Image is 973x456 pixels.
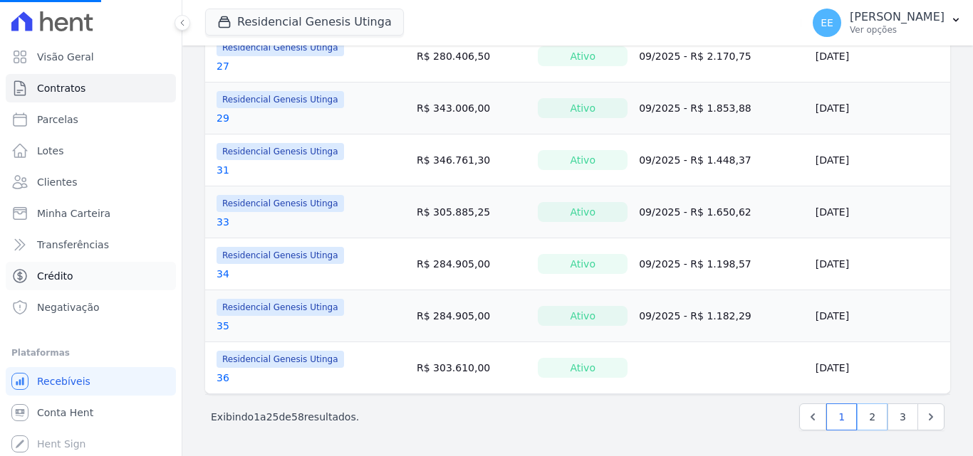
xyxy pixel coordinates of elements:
span: Parcelas [37,112,78,127]
a: 09/2025 - R$ 1.448,37 [639,154,751,166]
a: Previous [799,403,826,430]
p: Ver opções [850,24,945,36]
a: Visão Geral [6,43,176,71]
a: Next [917,403,945,430]
td: [DATE] [810,290,950,342]
td: R$ 284.905,00 [411,238,532,290]
a: 3 [888,403,918,430]
a: Contratos [6,74,176,102]
a: Lotes [6,137,176,165]
a: Recebíveis [6,367,176,396]
div: Ativo [538,150,628,170]
span: 58 [291,411,304,423]
div: Ativo [538,306,628,326]
a: 35 [217,319,229,333]
span: Transferências [37,238,109,252]
a: 27 [217,59,229,73]
a: Conta Hent [6,398,176,427]
span: Residencial Genesis Utinga [217,143,344,160]
div: Ativo [538,98,628,118]
div: Ativo [538,46,628,66]
a: Transferências [6,230,176,259]
span: Contratos [37,81,85,95]
p: Exibindo a de resultados. [211,410,359,424]
span: 1 [254,411,260,423]
span: EE [821,18,833,28]
a: 36 [217,371,229,385]
span: Visão Geral [37,50,94,64]
a: 09/2025 - R$ 1.198,57 [639,258,751,270]
a: Clientes [6,168,176,196]
td: [DATE] [810,238,950,290]
span: Residencial Genesis Utinga [217,91,344,108]
a: 1 [826,403,857,430]
span: Negativação [37,300,100,314]
span: Recebíveis [37,374,90,388]
td: [DATE] [810,31,950,83]
td: [DATE] [810,186,950,238]
a: Minha Carteira [6,199,176,228]
button: Residencial Genesis Utinga [205,9,404,36]
span: Clientes [37,175,77,189]
td: [DATE] [810,134,950,186]
p: [PERSON_NAME] [850,10,945,24]
a: 09/2025 - R$ 1.182,29 [639,310,751,322]
span: Residencial Genesis Utinga [217,351,344,368]
td: [DATE] [810,83,950,134]
span: Crédito [37,269,73,283]
td: R$ 343.006,00 [411,83,532,134]
span: 25 [266,411,279,423]
div: Ativo [538,202,628,222]
td: R$ 303.610,00 [411,342,532,394]
span: Residencial Genesis Utinga [217,299,344,316]
a: 09/2025 - R$ 1.853,88 [639,102,751,114]
a: 29 [217,111,229,125]
span: Residencial Genesis Utinga [217,195,344,212]
td: R$ 305.885,25 [411,186,532,238]
a: 34 [217,267,229,281]
a: 2 [857,403,888,430]
span: Residencial Genesis Utinga [217,39,344,56]
span: Lotes [37,144,64,158]
span: Conta Hent [37,405,93,420]
div: Plataformas [11,344,170,361]
a: Parcelas [6,105,176,134]
a: 33 [217,215,229,229]
a: 31 [217,163,229,177]
span: Residencial Genesis Utinga [217,247,344,264]
a: Negativação [6,293,176,322]
button: EE [PERSON_NAME] Ver opções [801,3,973,43]
div: Ativo [538,254,628,274]
a: 09/2025 - R$ 1.650,62 [639,206,751,218]
td: R$ 284.905,00 [411,290,532,342]
a: 09/2025 - R$ 2.170,75 [639,51,751,62]
a: Crédito [6,262,176,290]
div: Ativo [538,358,628,378]
td: R$ 346.761,30 [411,134,532,186]
td: [DATE] [810,342,950,394]
span: Minha Carteira [37,206,110,221]
td: R$ 280.406,50 [411,31,532,83]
